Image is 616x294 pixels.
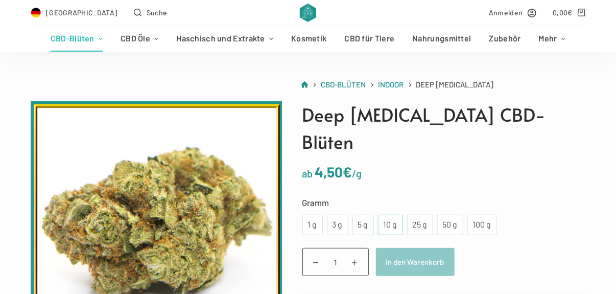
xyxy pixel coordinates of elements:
[480,26,530,52] a: Zubehör
[41,26,574,52] nav: Header-Menü
[413,218,427,232] div: 25 g
[321,80,366,89] span: CBD-Blüten
[282,26,336,52] a: Kosmetik
[378,80,404,89] span: Indoor
[568,8,573,17] span: €
[302,248,369,276] input: Produktmenge
[443,218,457,232] div: 50 g
[530,26,574,52] a: Mehr
[31,7,117,18] a: Select Country
[473,218,491,232] div: 100 g
[489,7,523,18] span: Anmelden
[553,8,573,17] bdi: 0,00
[359,218,368,232] div: 5 g
[302,101,585,155] h1: Deep [MEDICAL_DATA] CBD-Blüten
[333,218,342,232] div: 3 g
[168,26,282,52] a: Haschisch und Extrakte
[404,26,480,52] a: Nahrungsmittel
[134,7,167,18] button: Open search form
[46,7,117,18] span: [GEOGRAPHIC_DATA]
[416,78,494,91] span: Deep [MEDICAL_DATA]
[41,26,111,52] a: CBD-Blüten
[352,167,362,179] span: /g
[343,163,352,180] span: €
[378,78,404,91] a: Indoor
[302,167,313,179] span: ab
[553,7,585,18] a: Shopping cart
[147,7,168,18] span: Suche
[489,7,536,18] a: Anmelden
[336,26,404,52] a: CBD für Tiere
[376,248,455,276] button: In den Warenkorb
[321,78,366,91] a: CBD-Blüten
[300,4,316,22] img: CBD Alchemy
[315,163,352,180] bdi: 4,50
[31,8,41,18] img: DE Flag
[384,218,397,232] div: 10 g
[112,26,168,52] a: CBD Öle
[309,218,317,232] div: 1 g
[302,195,585,210] label: Gramm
